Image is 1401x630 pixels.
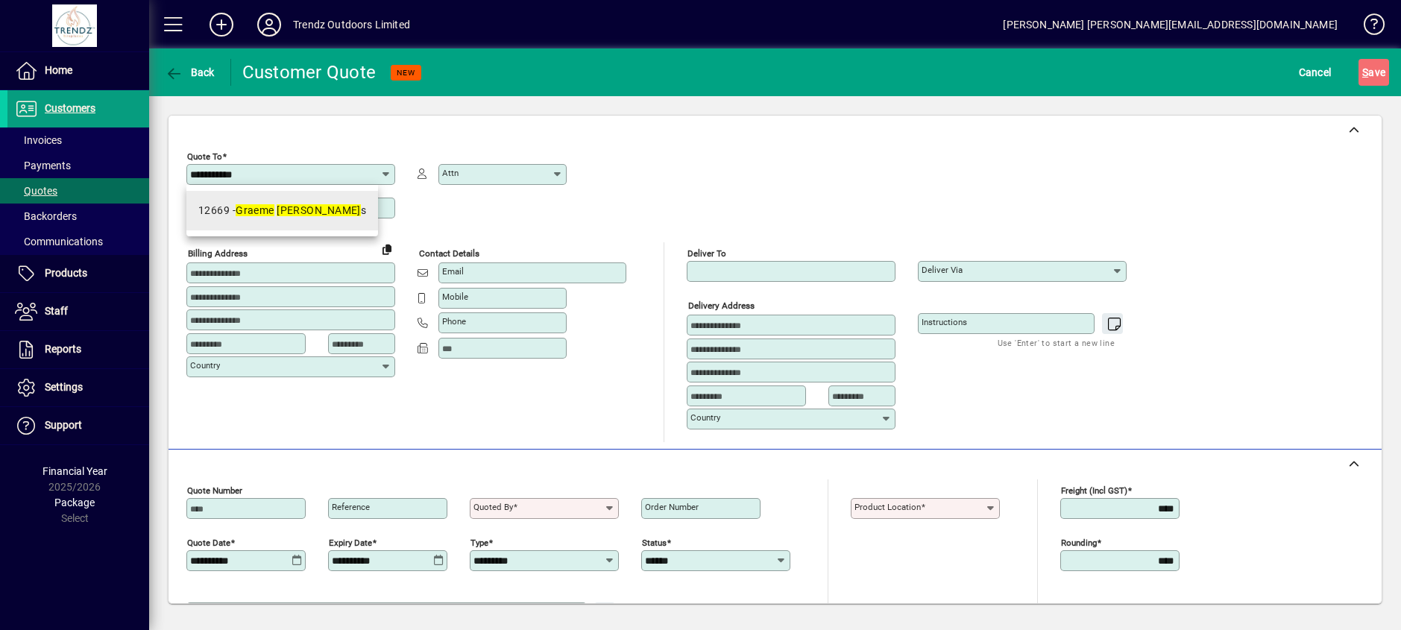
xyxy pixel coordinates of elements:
mat-label: Deliver via [922,265,963,275]
mat-label: Status [642,537,667,547]
a: Backorders [7,204,149,229]
span: Reports [45,343,81,355]
span: Staff [45,305,68,317]
a: Products [7,255,149,292]
mat-hint: Use 'Enter' to start a new line [998,334,1115,351]
div: Trendz Outdoors Limited [293,13,410,37]
span: NEW [397,68,415,78]
span: Backorders [15,210,77,222]
mat-label: Quote To [187,151,222,162]
div: Customer Quote [242,60,377,84]
mat-option: 12669 - Graeme Jones [186,191,378,230]
button: Copy to Delivery address [375,237,399,261]
span: Communications [15,236,103,248]
a: Payments [7,153,149,178]
a: Communications [7,229,149,254]
mat-label: Reference [332,502,370,512]
span: Customers [45,102,95,114]
a: Quotes [7,178,149,204]
mat-label: Rounding [1061,537,1097,547]
mat-label: Instructions [922,317,967,327]
span: Cancel [1299,60,1332,84]
span: Home [45,64,72,76]
span: Support [45,419,82,431]
a: Settings [7,369,149,406]
mat-label: Country [690,412,720,423]
span: Package [54,497,95,508]
mat-label: Attn [442,168,459,178]
mat-label: Country [190,360,220,371]
mat-label: Type [470,537,488,547]
div: 12669 - s [198,203,366,218]
button: Back [161,59,218,86]
a: Staff [7,293,149,330]
mat-label: Order number [645,502,699,512]
mat-label: Email [442,266,464,277]
mat-label: Mobile [442,292,468,302]
span: Invoices [15,134,62,146]
em: Graeme [236,204,274,216]
a: Invoices [7,127,149,153]
a: Home [7,52,149,89]
button: Cancel [1295,59,1335,86]
mat-label: Quote date [187,537,230,547]
span: Financial Year [42,465,107,477]
mat-label: Deliver To [687,248,726,259]
button: Profile [245,11,293,38]
mat-label: Freight (incl GST) [1061,485,1127,495]
mat-label: Expiry date [329,537,372,547]
app-page-header-button: Back [149,59,231,86]
a: Support [7,407,149,444]
span: Products [45,267,87,279]
mat-label: Product location [854,502,921,512]
div: [PERSON_NAME] [PERSON_NAME][EMAIL_ADDRESS][DOMAIN_NAME] [1003,13,1338,37]
a: Knowledge Base [1353,3,1382,51]
mat-label: Quote number [187,485,242,495]
span: S [1362,66,1368,78]
a: Reports [7,331,149,368]
span: Settings [45,381,83,393]
mat-label: Quoted by [473,502,513,512]
span: Back [165,66,215,78]
button: Add [198,11,245,38]
span: Payments [15,160,71,171]
mat-label: Phone [442,316,466,327]
button: Save [1359,59,1389,86]
em: [PERSON_NAME] [277,204,361,216]
span: Quotes [15,185,57,197]
span: ave [1362,60,1385,84]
